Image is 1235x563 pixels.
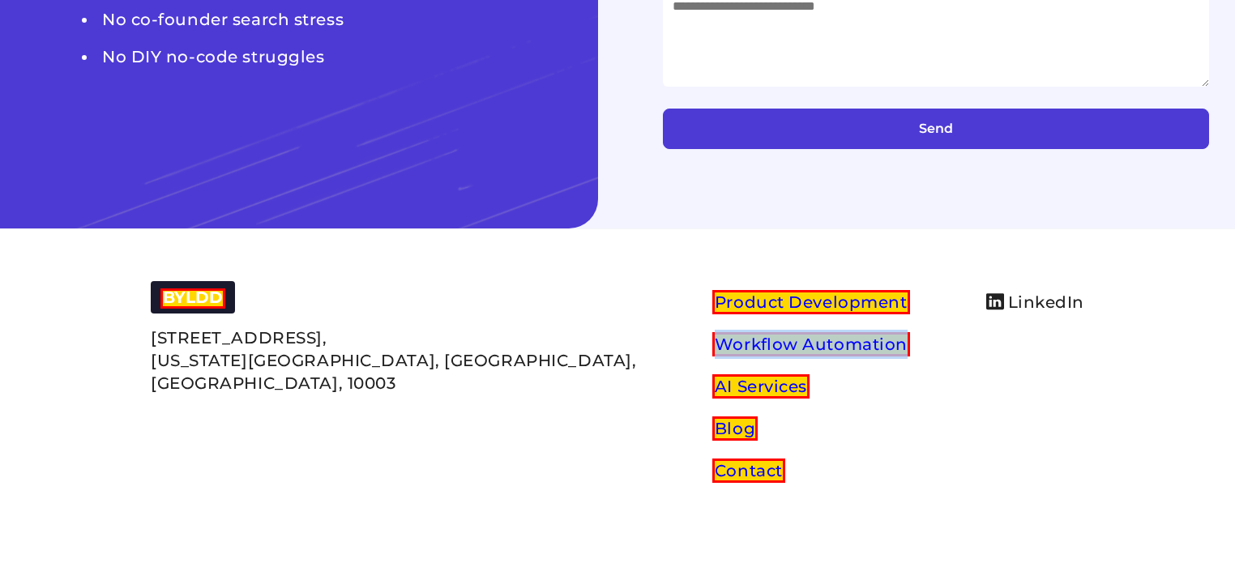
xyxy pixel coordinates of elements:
[712,332,910,356] a: Workflow Automation
[97,42,344,71] li: No DIY no-code struggles
[986,293,1004,310] img: linkdin
[712,416,758,441] a: Blog
[986,288,1084,317] a: LinkedIn
[712,374,810,399] a: AI Services
[160,288,225,309] a: BYLDD
[151,326,636,395] p: [STREET_ADDRESS], [US_STATE][GEOGRAPHIC_DATA], [GEOGRAPHIC_DATA], [GEOGRAPHIC_DATA], 10003
[712,290,910,314] a: Product Development
[663,109,1209,149] button: Send
[97,5,344,34] li: No co-founder search stress
[712,459,785,483] a: Contact
[163,288,223,307] span: BYLDD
